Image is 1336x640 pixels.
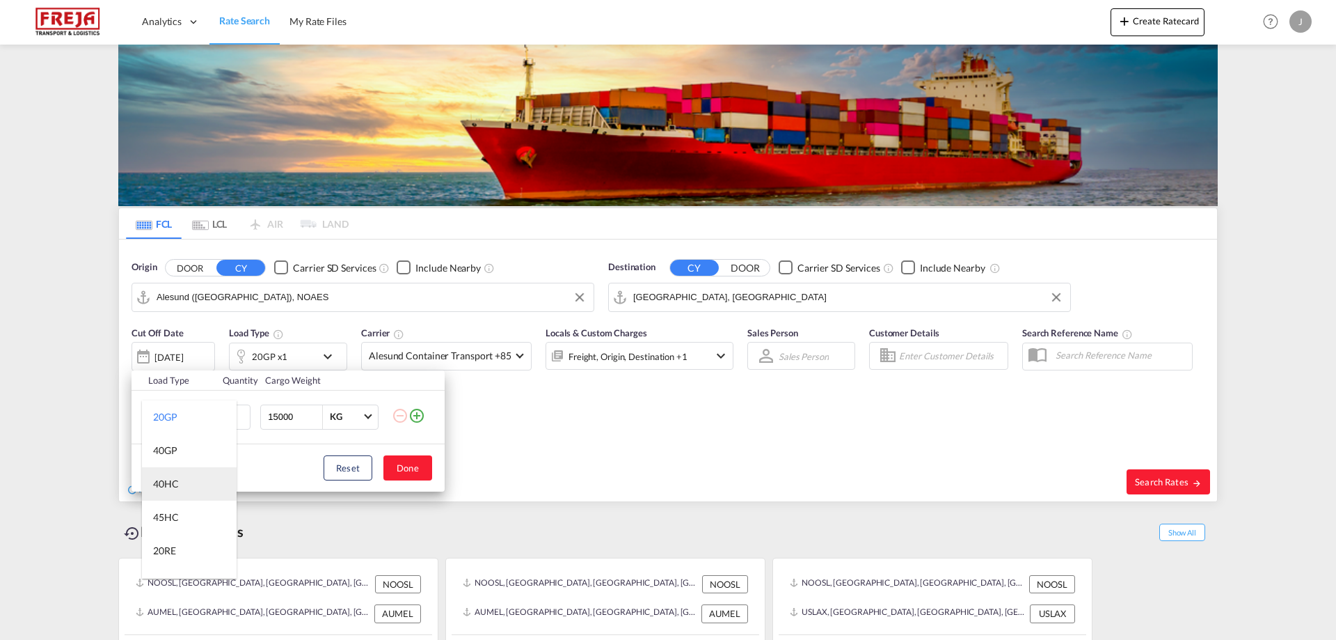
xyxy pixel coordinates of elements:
div: 40HC [153,477,179,491]
div: 40RE [153,577,176,591]
div: 20RE [153,544,176,558]
div: 40GP [153,444,177,458]
div: 20GP [153,410,177,424]
div: 45HC [153,510,179,524]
